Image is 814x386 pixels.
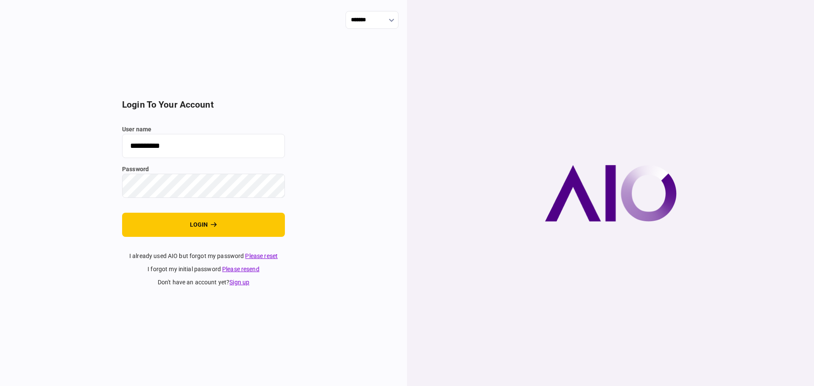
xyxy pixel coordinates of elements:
[122,174,285,198] input: password
[245,253,278,259] a: Please reset
[122,125,285,134] label: user name
[545,165,677,222] img: AIO company logo
[122,265,285,274] div: I forgot my initial password
[122,100,285,110] h2: login to your account
[222,266,259,272] a: Please resend
[346,11,399,29] input: show language options
[122,278,285,287] div: don't have an account yet ?
[122,213,285,237] button: login
[122,165,285,174] label: password
[229,279,249,286] a: Sign up
[122,134,285,158] input: user name
[122,252,285,261] div: I already used AIO but forgot my password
